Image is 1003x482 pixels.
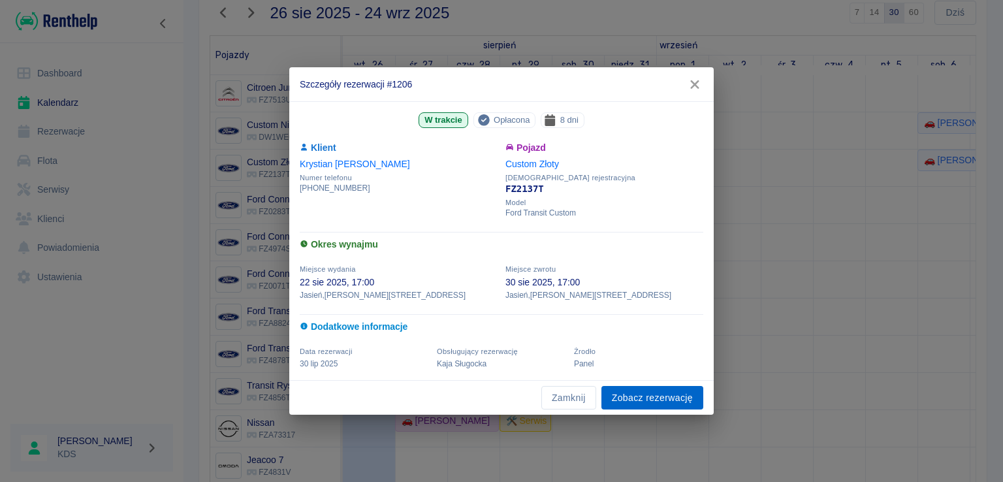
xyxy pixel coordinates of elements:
[488,113,535,127] span: Opłacona
[505,276,703,289] p: 30 sie 2025, 17:00
[289,67,714,101] h2: Szczegóły rezerwacji #1206
[505,174,703,182] span: [DEMOGRAPHIC_DATA] rejestracyjna
[300,159,410,169] a: Krystian [PERSON_NAME]
[300,141,498,155] h6: Klient
[437,347,518,355] span: Obsługujący rezerwację
[574,347,596,355] span: Żrodło
[505,199,703,207] span: Model
[300,174,498,182] span: Numer telefonu
[505,182,703,196] p: FZ2137T
[300,289,498,301] p: Jasień , [PERSON_NAME][STREET_ADDRESS]
[300,276,498,289] p: 22 sie 2025, 17:00
[419,113,467,127] span: W trakcie
[437,358,566,370] p: Kaja Sługocka
[300,320,703,334] h6: Dodatkowe informacje
[505,159,559,169] a: Custom Złoty
[505,141,703,155] h6: Pojazd
[505,265,556,273] span: Miejsce zwrotu
[574,358,703,370] p: Panel
[300,238,703,251] h6: Okres wynajmu
[505,207,703,219] p: Ford Transit Custom
[300,347,353,355] span: Data rezerwacji
[505,289,703,301] p: Jasień , [PERSON_NAME][STREET_ADDRESS]
[555,113,584,127] span: 8 dni
[300,358,429,370] p: 30 lip 2025
[601,386,703,410] a: Zobacz rezerwację
[541,386,596,410] button: Zamknij
[300,265,356,273] span: Miejsce wydania
[300,182,498,194] p: [PHONE_NUMBER]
